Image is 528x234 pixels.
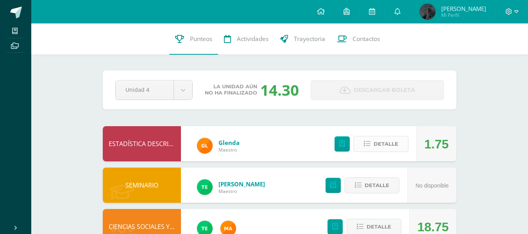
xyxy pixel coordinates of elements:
[218,188,265,195] span: Maestro
[260,80,299,100] div: 14.30
[218,146,240,153] span: Maestro
[331,23,386,55] a: Contactos
[169,23,218,55] a: Punteos
[190,35,212,43] span: Punteos
[103,126,181,161] div: ESTADÍSTICA DESCRIPTIVA
[345,177,399,193] button: Detalle
[354,136,408,152] button: Detalle
[103,168,181,203] div: SEMINARIO
[218,23,274,55] a: Actividades
[218,180,265,188] a: [PERSON_NAME]
[353,35,380,43] span: Contactos
[274,23,331,55] a: Trayectoria
[420,4,435,20] img: ae8f675cdc2ac93a8575d964c836f19a.png
[374,137,398,151] span: Detalle
[365,178,389,193] span: Detalle
[415,182,449,189] span: No disponible
[218,139,240,146] a: Glenda
[367,220,391,234] span: Detalle
[424,127,449,162] div: 1.75
[125,80,164,99] span: Unidad 4
[441,5,486,13] span: [PERSON_NAME]
[237,35,268,43] span: Actividades
[354,80,415,100] span: Descargar boleta
[205,84,257,96] span: La unidad aún no ha finalizado
[116,80,192,100] a: Unidad 4
[197,138,213,154] img: 7115e4ef1502d82e30f2a52f7cb22b3f.png
[197,179,213,195] img: 43d3dab8d13cc64d9a3940a0882a4dc3.png
[294,35,325,43] span: Trayectoria
[441,12,486,18] span: Mi Perfil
